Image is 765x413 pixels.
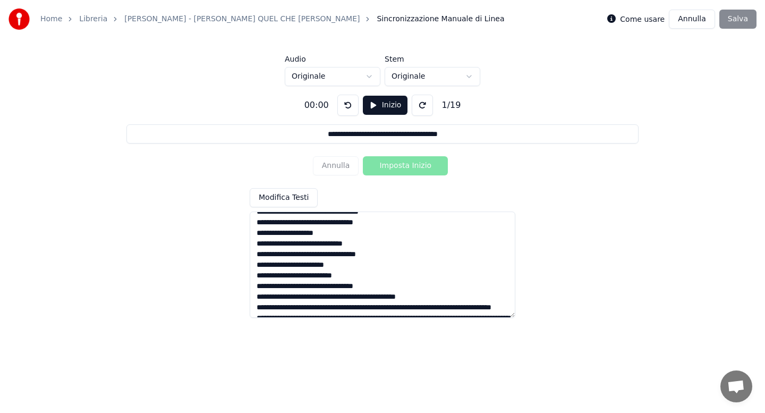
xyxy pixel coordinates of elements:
[720,370,752,402] div: Aprire la chat
[437,99,465,112] div: 1 / 19
[40,14,62,24] a: Home
[8,9,30,30] img: youka
[124,14,360,24] a: [PERSON_NAME] - [PERSON_NAME] QUEL CHE [PERSON_NAME]
[79,14,107,24] a: Libreria
[620,15,665,23] label: Come usare
[363,96,408,115] button: Inizio
[377,14,504,24] span: Sincronizzazione Manuale di Linea
[250,188,318,207] button: Modifica Testi
[285,55,380,63] label: Audio
[669,10,715,29] button: Annulla
[40,14,505,24] nav: breadcrumb
[300,99,333,112] div: 00:00
[385,55,480,63] label: Stem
